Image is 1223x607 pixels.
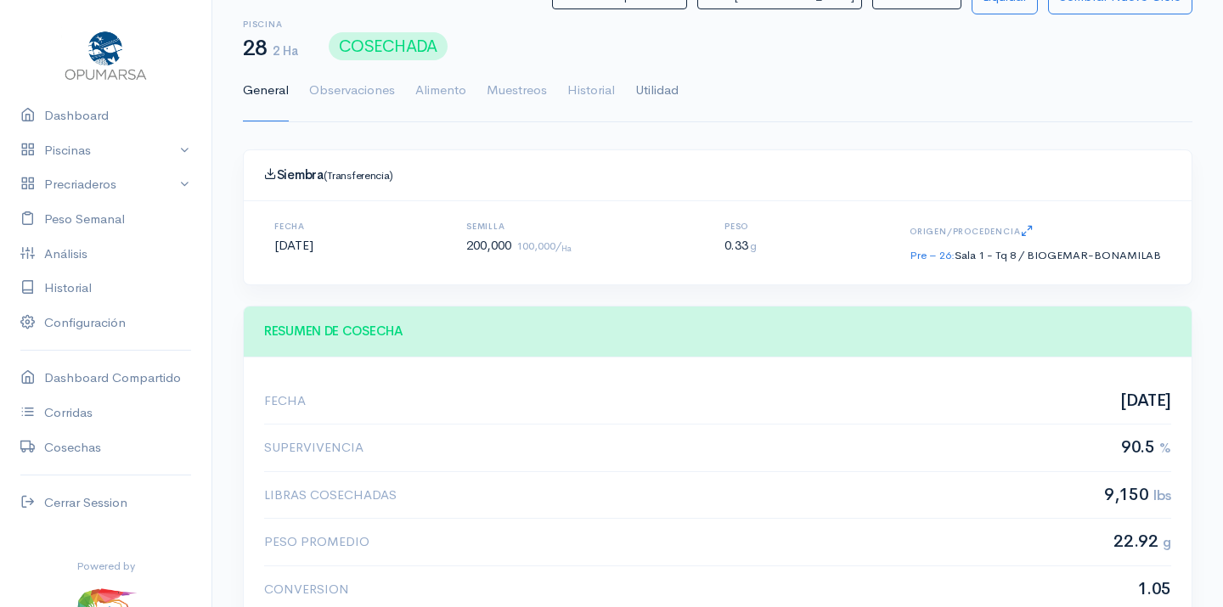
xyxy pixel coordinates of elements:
span: lbs [1153,486,1171,504]
small: 100,000/ [516,239,572,253]
span: [DATE] [1120,391,1171,410]
a: Pre – 26: [910,248,955,262]
div: 200,000 [446,222,592,264]
span: Peso promedio [264,532,369,552]
h4: RESUMEN DE COSECHA [264,324,1171,339]
small: (Transferencia) [324,168,394,183]
h6: Piscina [243,20,298,29]
span: % [1159,439,1171,457]
span: COSECHADA [329,32,448,60]
span: Supervivencia [264,438,364,458]
span: g [1163,533,1171,551]
span: 9,150 [1104,486,1171,504]
a: Observaciones [309,60,395,121]
a: Alimento [415,60,466,121]
a: General [243,60,289,121]
h6: Fecha [274,222,313,231]
span: 2 Ha [273,42,298,59]
h6: Origen/Procedencia [910,222,1161,243]
span: Fecha [264,391,306,411]
a: Historial [567,60,615,121]
div: 0.33 [704,222,777,264]
img: Opumarsa [61,27,150,81]
a: Utilidad [635,60,679,121]
div: [DATE] [254,222,334,264]
span: 1.05 [1137,580,1171,599]
h4: Siembra [264,167,1171,183]
sub: Ha [561,244,572,254]
span: g [750,239,757,253]
h6: Semilla [466,222,572,231]
span: Sala 1 - Tq 8 / BIOGEMAR-BONAMILAB [955,248,1161,262]
span: Conversion [264,580,349,599]
a: Muestreos [487,60,547,121]
span: 90.5 [1121,438,1171,457]
span: 22.92 [1113,532,1171,551]
span: Libras cosechadas [264,486,397,505]
h6: Peso [724,222,757,231]
h1: 28 [243,37,298,61]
